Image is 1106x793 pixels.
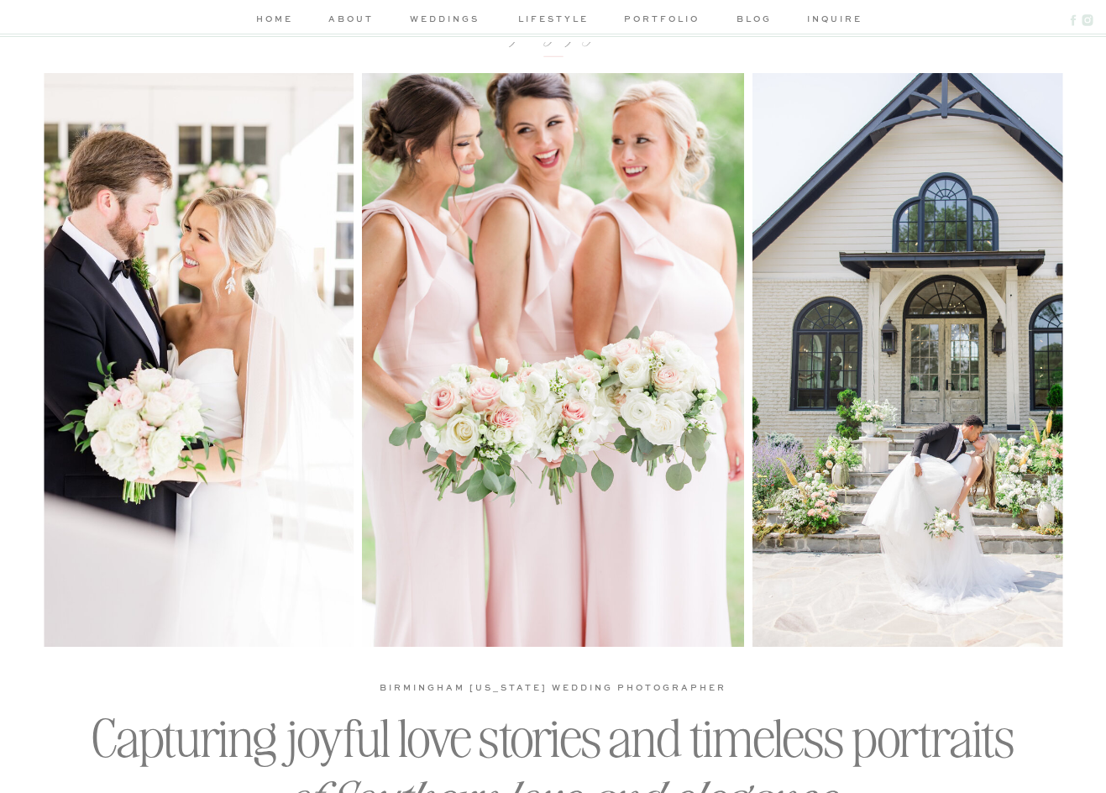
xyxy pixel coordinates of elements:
a: lifestyle [514,12,594,29]
a: weddings [405,12,485,29]
a: inquire [807,12,855,29]
a: home [253,12,297,29]
h2: Capturing joyful love stories and timeless portraits [13,705,1094,767]
a: about [326,12,376,29]
h1: birmingham [US_STATE] wedding photographer [332,680,775,693]
a: blog [731,12,778,29]
a: portfolio [622,12,702,29]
